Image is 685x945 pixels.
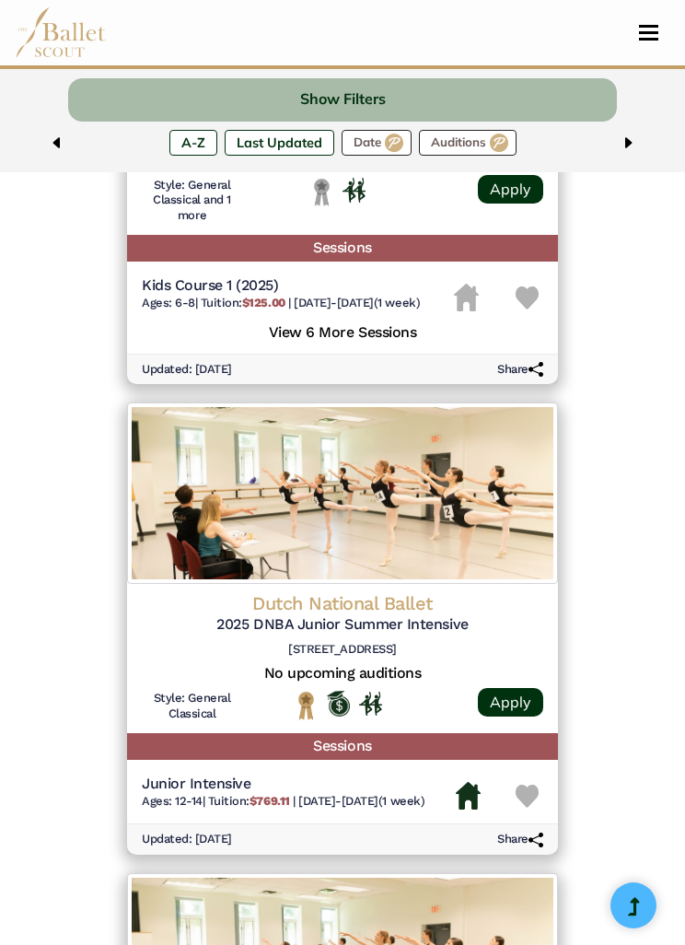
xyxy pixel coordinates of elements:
h5: View 6 More Sessions [142,319,543,343]
span: Ages: 6-8 [142,296,195,309]
h6: | | [142,794,424,810]
h6: Share [497,832,543,847]
img: In Person [342,178,366,202]
span: Tuition: [201,296,288,309]
h6: [STREET_ADDRESS] [142,642,543,658]
img: National [295,691,318,719]
img: In Person [359,692,382,716]
h5: Kids Course 1 (2025) [142,276,420,296]
span: [DATE]-[DATE] (1 week) [294,296,420,309]
b: $769.11 [250,794,290,808]
label: Last Updated [225,130,334,156]
a: Apply [478,688,543,717]
h5: Sessions [127,235,558,262]
img: Housing Available [456,782,481,810]
a: Apply [478,175,543,204]
h6: Share [497,362,543,378]
span: [DATE]-[DATE] (1 week) [298,794,424,808]
img: Local [310,178,333,206]
h6: Updated: [DATE] [142,832,232,847]
h4: Dutch National Ballet [142,591,543,615]
h6: Updated: [DATE] [142,362,232,378]
img: Offers Scholarship [327,691,350,717]
h6: Style: General Classical [142,691,242,722]
h6: Style: General Classical and 1 more [142,178,242,225]
span: Ages: 12-14 [142,794,203,808]
label: A-Z [169,130,217,156]
h6: | | [142,296,420,311]
b: $125.00 [242,296,285,309]
button: Show Filters [68,78,616,122]
label: Auditions [419,130,517,156]
img: Logo [127,402,558,583]
h5: Junior Intensive [142,775,424,794]
img: Housing Unavailable [454,284,479,311]
img: Heart [516,286,539,309]
h5: Sessions [127,733,558,760]
label: Date [342,130,412,156]
span: Tuition: [208,794,293,808]
img: Heart [516,785,539,808]
button: Toggle navigation [627,24,670,41]
h5: 2025 DNBA Junior Summer Intensive [142,615,543,635]
h5: No upcoming auditions [142,664,543,683]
